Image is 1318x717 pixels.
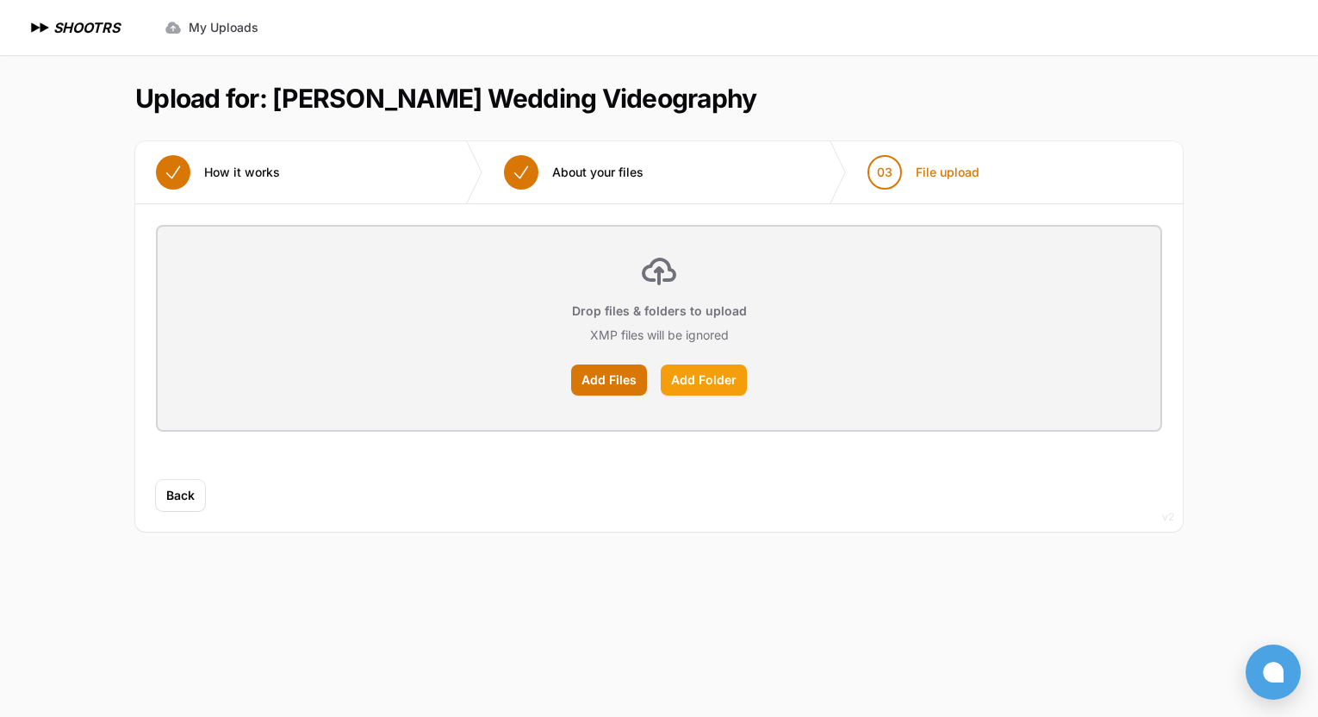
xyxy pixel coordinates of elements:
a: SHOOTRS SHOOTRS [28,17,120,38]
button: How it works [135,141,301,203]
a: My Uploads [154,12,269,43]
label: Add Folder [661,365,747,396]
h1: SHOOTRS [53,17,120,38]
span: 03 [877,164,892,181]
label: Add Files [571,365,647,396]
span: My Uploads [189,19,258,36]
button: Open chat window [1246,645,1301,700]
img: SHOOTRS [28,17,53,38]
button: About your files [483,141,664,203]
span: About your files [552,164,643,181]
span: Back [166,487,195,504]
h1: Upload for: [PERSON_NAME] Wedding Videography [135,83,756,114]
button: 03 File upload [847,141,1000,203]
span: File upload [916,164,979,181]
span: How it works [204,164,280,181]
button: Back [156,480,205,511]
div: v2 [1162,507,1174,527]
p: XMP files will be ignored [590,327,729,344]
p: Drop files & folders to upload [572,302,747,320]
